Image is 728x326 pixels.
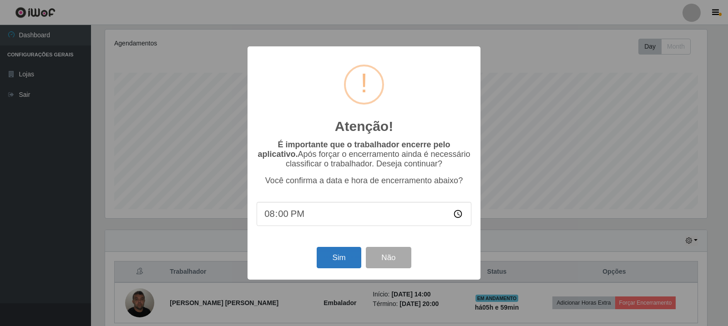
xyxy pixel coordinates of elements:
[257,140,471,169] p: Após forçar o encerramento ainda é necessário classificar o trabalhador. Deseja continuar?
[335,118,393,135] h2: Atenção!
[366,247,411,268] button: Não
[257,176,471,186] p: Você confirma a data e hora de encerramento abaixo?
[317,247,361,268] button: Sim
[258,140,450,159] b: É importante que o trabalhador encerre pelo aplicativo.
